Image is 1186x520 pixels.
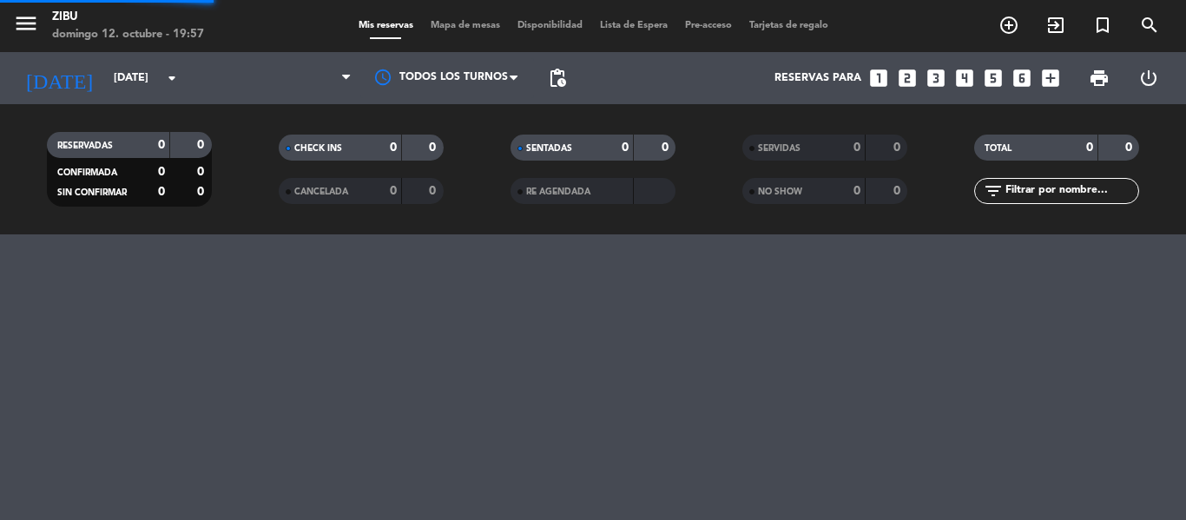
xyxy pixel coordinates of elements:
[1079,10,1126,40] span: Reserva especial
[294,188,348,196] span: CANCELADA
[57,188,127,197] span: SIN CONFIRMAR
[1125,142,1136,154] strong: 0
[294,144,342,153] span: CHECK INS
[983,181,1004,201] i: filter_list
[158,186,165,198] strong: 0
[547,68,568,89] span: pending_actions
[925,67,947,89] i: looks_3
[853,185,860,197] strong: 0
[52,9,204,26] div: Zibu
[676,21,741,30] span: Pre-acceso
[526,144,572,153] span: SENTADAS
[1123,52,1173,104] div: LOG OUT
[985,10,1032,40] span: RESERVAR MESA
[1039,67,1062,89] i: add_box
[13,10,39,43] button: menu
[1032,10,1079,40] span: WALK IN
[1004,181,1138,201] input: Filtrar por nombre...
[197,166,208,178] strong: 0
[1092,15,1113,36] i: turned_in_not
[429,142,439,154] strong: 0
[893,185,904,197] strong: 0
[1045,15,1066,36] i: exit_to_app
[853,142,860,154] strong: 0
[13,59,105,97] i: [DATE]
[741,21,837,30] span: Tarjetas de regalo
[1011,67,1033,89] i: looks_6
[985,144,1011,153] span: TOTAL
[158,166,165,178] strong: 0
[893,142,904,154] strong: 0
[390,185,397,197] strong: 0
[982,67,1005,89] i: looks_5
[662,142,672,154] strong: 0
[1138,68,1159,89] i: power_settings_new
[197,186,208,198] strong: 0
[622,142,629,154] strong: 0
[390,142,397,154] strong: 0
[1086,142,1093,154] strong: 0
[526,188,590,196] span: RE AGENDADA
[1089,68,1110,89] span: print
[896,67,919,89] i: looks_two
[953,67,976,89] i: looks_4
[509,21,591,30] span: Disponibilidad
[1139,15,1160,36] i: search
[13,10,39,36] i: menu
[52,26,204,43] div: domingo 12. octubre - 19:57
[350,21,422,30] span: Mis reservas
[158,139,165,151] strong: 0
[758,144,801,153] span: SERVIDAS
[774,72,861,84] span: Reservas para
[1126,10,1173,40] span: BUSCAR
[197,139,208,151] strong: 0
[57,142,113,150] span: RESERVADAS
[758,188,802,196] span: NO SHOW
[161,68,182,89] i: arrow_drop_down
[591,21,676,30] span: Lista de Espera
[57,168,117,177] span: CONFIRMADA
[422,21,509,30] span: Mapa de mesas
[867,67,890,89] i: looks_one
[998,15,1019,36] i: add_circle_outline
[429,185,439,197] strong: 0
